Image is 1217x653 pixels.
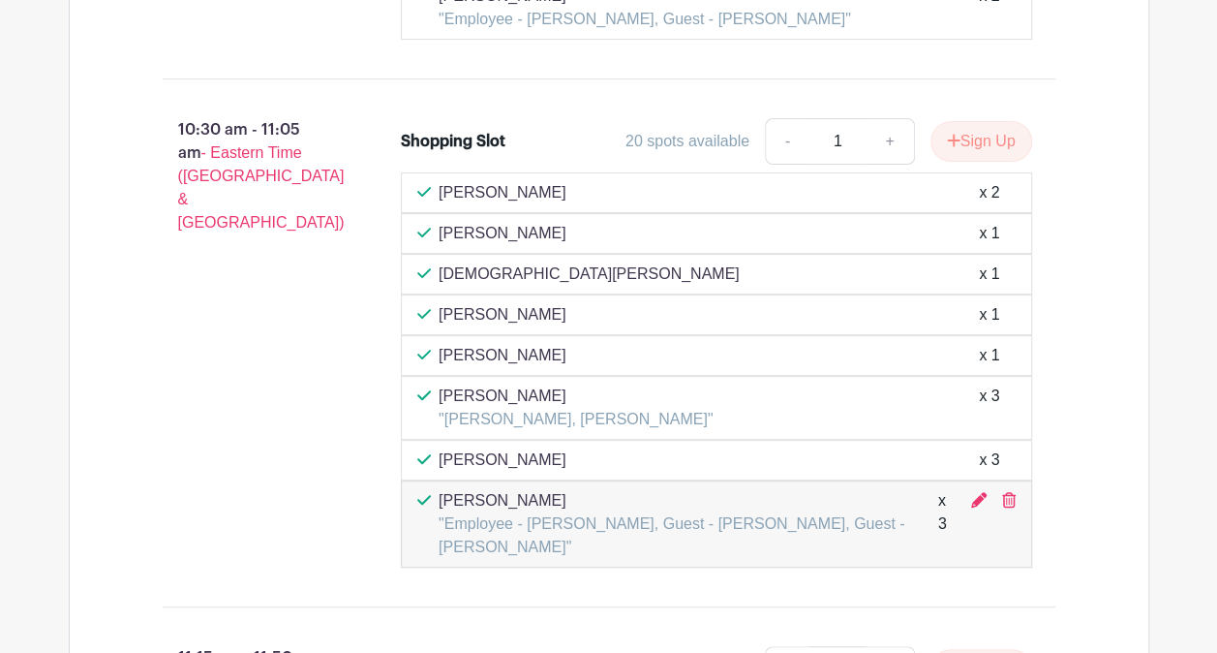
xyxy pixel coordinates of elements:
div: x 3 [979,449,999,472]
p: [PERSON_NAME] [439,222,566,245]
p: "Employee - [PERSON_NAME], Guest - [PERSON_NAME], Guest - [PERSON_NAME]" [439,513,938,559]
div: 20 spots available [625,130,749,153]
div: x 1 [979,222,999,245]
p: [PERSON_NAME] [439,344,566,367]
span: - Eastern Time ([GEOGRAPHIC_DATA] & [GEOGRAPHIC_DATA]) [178,144,345,231]
p: 10:30 am - 11:05 am [132,110,371,242]
button: Sign Up [930,121,1032,162]
p: [DEMOGRAPHIC_DATA][PERSON_NAME] [439,263,740,286]
p: "Employee - [PERSON_NAME], Guest - [PERSON_NAME]" [439,8,851,31]
p: [PERSON_NAME] [439,489,938,513]
p: [PERSON_NAME] [439,181,566,204]
p: [PERSON_NAME] [439,385,713,408]
div: Shopping Slot [401,130,505,153]
div: x 1 [979,263,999,286]
div: x 2 [979,181,999,204]
div: x 1 [979,344,999,367]
div: x 1 [979,303,999,326]
p: [PERSON_NAME] [439,303,566,326]
div: x 3 [979,385,999,431]
a: - [765,118,809,165]
div: x 3 [938,489,956,559]
a: + [866,118,914,165]
p: [PERSON_NAME] [439,449,566,472]
p: "[PERSON_NAME], [PERSON_NAME]" [439,408,713,431]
